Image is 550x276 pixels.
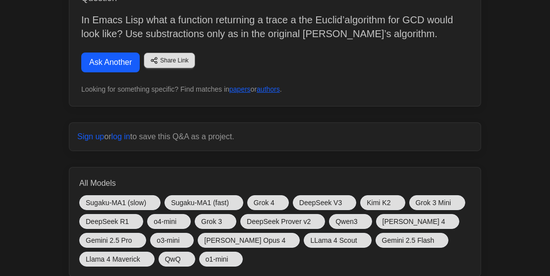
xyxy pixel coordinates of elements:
[382,235,435,245] span: Gemini 2.5 Flash
[247,217,311,226] span: DeepSeek Prover v2
[367,198,390,208] span: Kimi K2
[77,131,473,143] p: or to save this Q&A as a project.
[79,195,161,210] a: Sugaku-MA1 (slow)
[81,84,469,94] div: Looking for something specific? Find matches in or .
[376,233,449,248] a: Gemini 2.5 Flash
[154,217,176,226] span: o4-mini
[206,254,228,264] span: o1-mini
[304,233,371,248] a: LLama 4 Scout
[79,214,143,229] a: DeepSeek R1
[157,235,179,245] span: o3-mini
[198,233,300,248] a: [PERSON_NAME] Opus 4
[86,217,129,226] span: DeepSeek R1
[81,53,140,72] a: Ask Another
[335,217,357,226] span: Qwen3
[86,235,132,245] span: Gemini 2.5 Pro
[409,195,466,210] a: Grok 3 Mini
[329,214,372,229] a: Qwen3
[229,85,251,93] a: papers
[79,233,146,248] a: Gemini 2.5 Pro
[254,198,275,208] span: Grok 4
[257,85,280,93] a: authors
[159,252,195,267] a: QwQ
[376,214,460,229] a: [PERSON_NAME] 4
[165,254,181,264] span: QwQ
[77,132,104,141] a: Sign up
[79,177,471,189] h3: All Models
[199,252,243,267] a: o1-mini
[195,214,236,229] a: Grok 3
[293,195,356,210] a: DeepSeek V3
[86,198,146,208] span: Sugaku-MA1 (slow)
[160,56,188,65] span: Share Link
[310,235,357,245] span: LLama 4 Scout
[111,132,130,141] a: log in
[240,214,325,229] a: DeepSeek Prover v2
[147,214,191,229] a: o4-mini
[86,254,140,264] span: Llama 4 Maverick
[416,198,451,208] span: Grok 3 Mini
[201,217,222,226] span: Grok 3
[247,195,289,210] a: Grok 4
[81,13,469,41] p: In Emacs Lisp what a function returning a trace a the Euclid’algorithm for GCD would look like? U...
[383,217,445,226] span: [PERSON_NAME] 4
[204,235,285,245] span: [PERSON_NAME] Opus 4
[165,195,243,210] a: Sugaku-MA1 (fast)
[150,233,194,248] a: o3-mini
[171,198,229,208] span: Sugaku-MA1 (fast)
[360,195,405,210] a: Kimi K2
[79,252,155,267] a: Llama 4 Maverick
[299,198,342,208] span: DeepSeek V3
